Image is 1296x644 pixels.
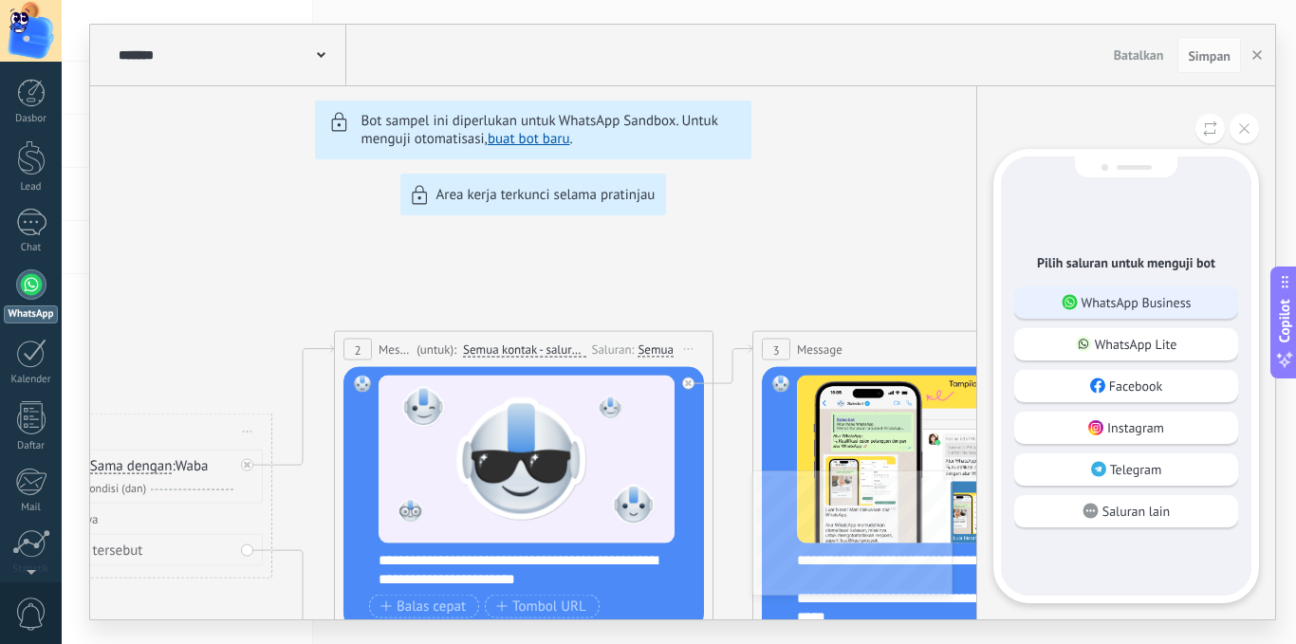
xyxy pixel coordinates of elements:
[4,242,59,254] div: Chat
[4,181,59,193] div: Lead
[4,440,59,452] div: Daftar
[1109,377,1163,395] p: Facebook
[1275,299,1294,342] span: Copilot
[1102,503,1171,520] p: Saluran lain
[1095,336,1177,353] p: WhatsApp Lite
[1110,461,1162,478] p: Telegram
[4,502,59,514] div: Mail
[1188,49,1231,63] span: Simpan
[4,305,58,323] div: WhatsApp
[4,113,59,125] div: Dasbor
[1037,254,1215,271] p: Pilih saluran untuk menguji bot
[1107,419,1164,436] p: Instagram
[1114,46,1164,64] span: Batalkan
[1106,41,1172,69] button: Batalkan
[1082,294,1192,311] p: WhatsApp Business
[4,374,59,386] div: Kalender
[1177,37,1241,73] button: Simpan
